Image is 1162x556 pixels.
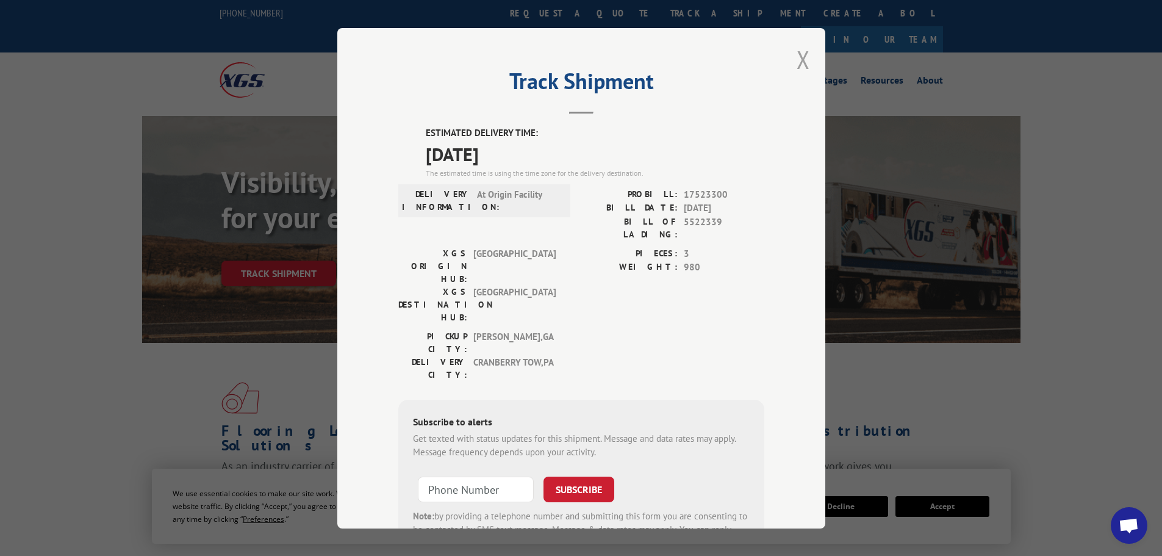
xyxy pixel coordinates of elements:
[418,476,534,502] input: Phone Number
[684,187,764,201] span: 17523300
[1111,507,1147,544] div: Open chat
[473,247,556,285] span: [GEOGRAPHIC_DATA]
[581,247,678,261] label: PIECES:
[473,330,556,355] span: [PERSON_NAME] , GA
[684,247,764,261] span: 3
[684,215,764,240] span: 5522339
[413,509,750,551] div: by providing a telephone number and submitting this form you are consenting to be contacted by SM...
[426,140,764,167] span: [DATE]
[684,201,764,215] span: [DATE]
[581,187,678,201] label: PROBILL:
[543,476,614,502] button: SUBSCRIBE
[581,215,678,240] label: BILL OF LADING:
[413,431,750,459] div: Get texted with status updates for this shipment. Message and data rates may apply. Message frequ...
[426,126,764,140] label: ESTIMATED DELIVERY TIME:
[473,285,556,323] span: [GEOGRAPHIC_DATA]
[398,355,467,381] label: DELIVERY CITY:
[797,43,810,76] button: Close modal
[398,247,467,285] label: XGS ORIGIN HUB:
[581,261,678,275] label: WEIGHT:
[413,510,434,521] strong: Note:
[398,330,467,355] label: PICKUP CITY:
[426,167,764,178] div: The estimated time is using the time zone for the delivery destination.
[398,285,467,323] label: XGS DESTINATION HUB:
[581,201,678,215] label: BILL DATE:
[402,187,471,213] label: DELIVERY INFORMATION:
[413,414,750,431] div: Subscribe to alerts
[473,355,556,381] span: CRANBERRY TOW , PA
[398,73,764,96] h2: Track Shipment
[477,187,559,213] span: At Origin Facility
[684,261,764,275] span: 980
